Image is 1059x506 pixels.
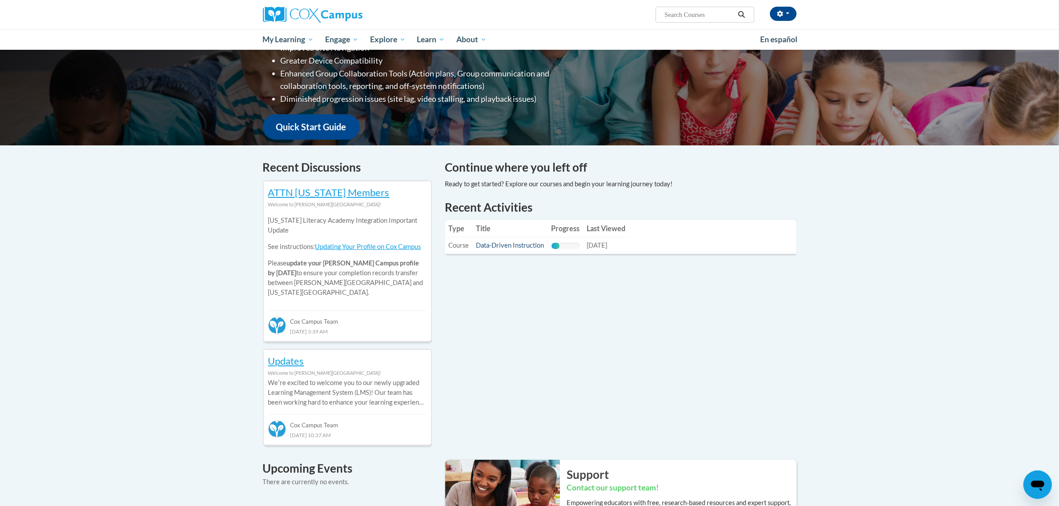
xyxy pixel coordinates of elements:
[445,220,473,237] th: Type
[268,355,304,367] a: Updates
[281,54,585,67] li: Greater Device Compatibility
[456,34,487,45] span: About
[268,414,427,430] div: Cox Campus Team
[449,241,469,249] span: Course
[735,9,748,20] button: Search
[548,220,584,237] th: Progress
[268,186,390,198] a: ATTN [US_STATE] Members
[268,430,427,440] div: [DATE] 10:37 AM
[417,34,445,45] span: Learn
[250,29,810,50] div: Main menu
[760,35,797,44] span: En español
[587,241,608,249] span: [DATE]
[370,34,406,45] span: Explore
[664,9,735,20] input: Search Courses
[364,29,411,50] a: Explore
[281,67,585,93] li: Enhanced Group Collaboration Tools (Action plans, Group communication and collaboration tools, re...
[263,114,360,140] a: Quick Start Guide
[262,34,314,45] span: My Learning
[268,420,286,438] img: Cox Campus Team
[268,378,427,407] p: Weʹre excited to welcome you to our newly upgraded Learning Management System (LMS)! Our team has...
[257,29,320,50] a: My Learning
[411,29,451,50] a: Learn
[268,242,427,252] p: See instructions:
[268,326,427,336] div: [DATE] 3:39 AM
[325,34,358,45] span: Engage
[567,482,797,494] h3: Contact our support team!
[476,241,544,249] a: Data-Driven Instruction
[754,30,803,49] a: En español
[268,200,427,209] div: Welcome to [PERSON_NAME][GEOGRAPHIC_DATA]!
[445,159,797,176] h4: Continue where you left off
[584,220,629,237] th: Last Viewed
[263,7,362,23] img: Cox Campus
[473,220,548,237] th: Title
[268,310,427,326] div: Cox Campus Team
[263,478,349,486] span: There are currently no events.
[770,7,797,21] button: Account Settings
[263,7,432,23] a: Cox Campus
[451,29,492,50] a: About
[263,460,432,477] h4: Upcoming Events
[281,92,585,105] li: Diminished progression issues (site lag, video stalling, and playback issues)
[268,209,427,304] div: Please to ensure your completion records transfer between [PERSON_NAME][GEOGRAPHIC_DATA] and [US_...
[268,317,286,334] img: Cox Campus Team
[268,368,427,378] div: Welcome to [PERSON_NAME][GEOGRAPHIC_DATA]!
[319,29,364,50] a: Engage
[263,159,432,176] h4: Recent Discussions
[567,466,797,482] h2: Support
[445,199,797,215] h1: Recent Activities
[268,216,427,235] p: [US_STATE] Literacy Academy Integration Important Update
[315,243,421,250] a: Updating Your Profile on Cox Campus
[268,259,419,277] b: update your [PERSON_NAME] Campus profile by [DATE]
[1023,470,1052,499] iframe: Button to launch messaging window
[552,243,560,249] div: Progress, %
